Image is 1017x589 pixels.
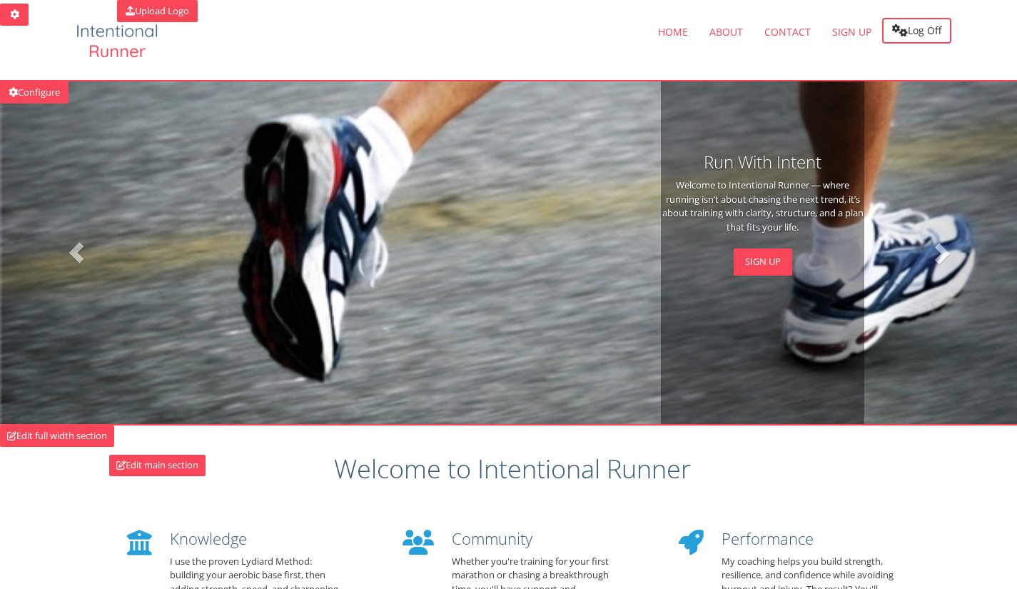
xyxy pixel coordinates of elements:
[709,25,743,39] span: About
[754,14,821,51] a: Contact
[661,178,864,234] p: Welcome to Intentional Runner — where running isn’t about chasing the next trend, it’s about trai...
[647,14,699,51] a: Home
[734,248,792,275] a: SIGN UP
[170,530,343,548] h4: Knowledge
[109,455,916,483] h1: Welcome to Intentional Runner
[882,18,951,44] a: Log Off
[699,14,754,51] a: About
[821,14,882,51] a: Sign up
[661,153,864,171] h3: Run With Intent
[764,25,811,39] span: Contact
[722,530,894,548] h4: Performance
[658,25,688,39] span: Home
[452,530,618,548] h4: Community
[832,25,871,39] span: Sign up
[56,9,178,73] img: Intentional Runner Logo
[109,455,206,476] a: Edit main section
